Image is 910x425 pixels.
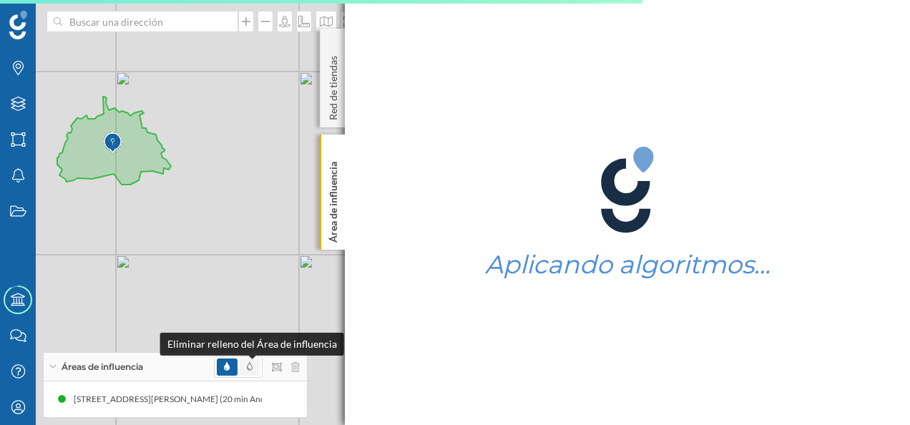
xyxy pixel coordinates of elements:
[67,392,288,406] div: [STREET_ADDRESS][PERSON_NAME] (20 min Andando)
[160,333,344,356] div: Eliminar relleno del Área de influencia
[29,10,79,23] span: Soporte
[485,251,770,278] h1: Aplicando algoritmos…
[326,156,341,243] p: Área de influencia
[104,129,122,157] img: Marker
[62,361,143,373] span: Áreas de influencia
[326,50,341,120] p: Red de tiendas
[9,11,27,39] img: Geoblink Logo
